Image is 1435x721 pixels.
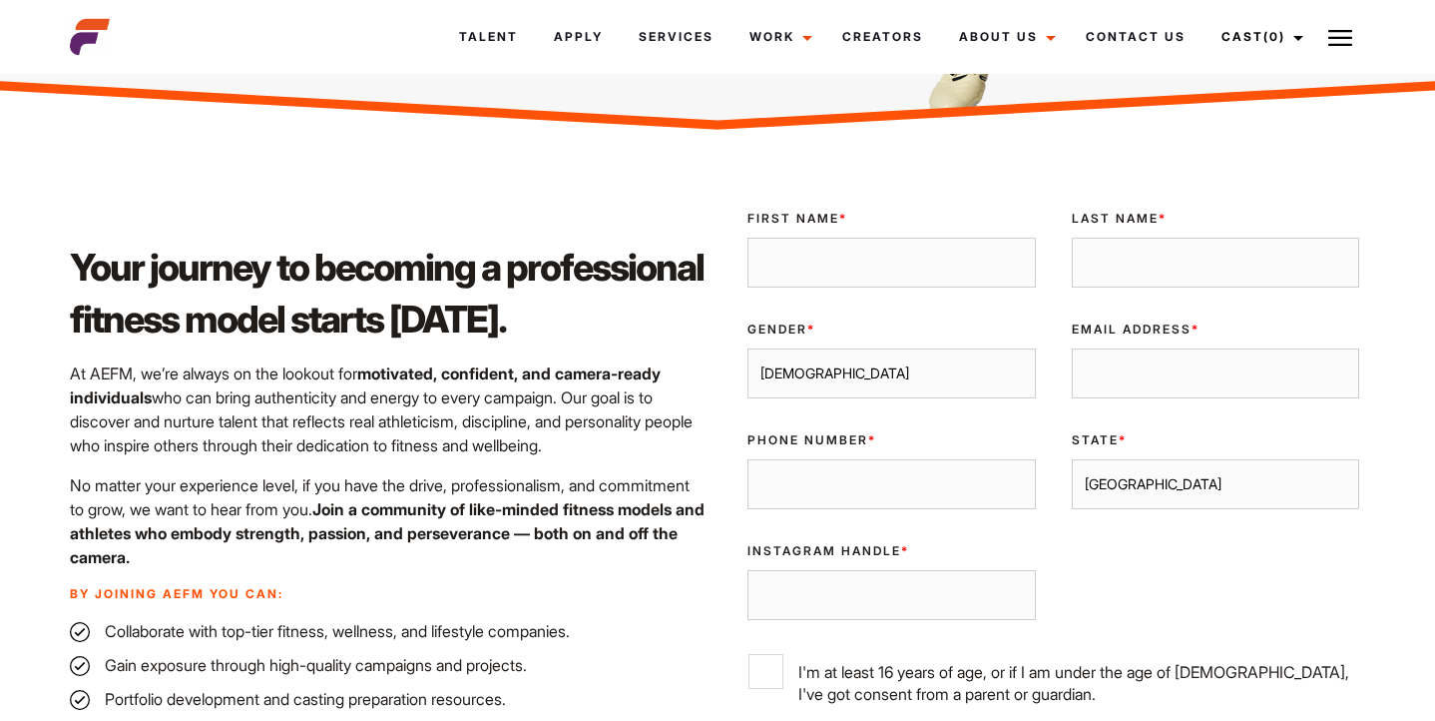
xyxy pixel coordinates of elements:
label: Phone Number [747,431,1036,449]
label: Last Name [1072,210,1360,228]
label: State [1072,431,1360,449]
li: Collaborate with top-tier fitness, wellness, and lifestyle companies. [70,619,706,643]
a: Creators [824,10,941,64]
h2: Your journey to becoming a professional fitness model starts [DATE]. [70,242,706,346]
label: First Name [747,210,1036,228]
p: At AEFM, we’re always on the lookout for who can bring authenticity and energy to every campaign.... [70,361,706,457]
a: Cast(0) [1203,10,1315,64]
a: Talent [441,10,536,64]
p: No matter your experience level, if you have the drive, professionalism, and commitment to grow, ... [70,473,706,569]
label: Instagram Handle [747,542,1036,560]
li: Portfolio development and casting preparation resources. [70,687,706,711]
a: About Us [941,10,1068,64]
input: I'm at least 16 years of age, or if I am under the age of [DEMOGRAPHIC_DATA], I've got consent fr... [748,654,783,689]
img: Burger icon [1328,26,1352,50]
label: Email Address [1072,321,1360,339]
a: Work [731,10,824,64]
a: Contact Us [1068,10,1203,64]
strong: Join a community of like-minded fitness models and athletes who embody strength, passion, and per... [70,499,705,567]
strong: motivated, confident, and camera-ready individuals [70,363,661,407]
span: (0) [1263,29,1285,44]
a: Services [621,10,731,64]
a: Apply [536,10,621,64]
p: By joining AEFM you can: [70,585,706,603]
img: cropped-aefm-brand-fav-22-square.png [70,17,110,57]
label: Gender [747,321,1036,339]
li: Gain exposure through high-quality campaigns and projects. [70,653,706,677]
label: I'm at least 16 years of age, or if I am under the age of [DEMOGRAPHIC_DATA], I've got consent fr... [748,654,1358,705]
